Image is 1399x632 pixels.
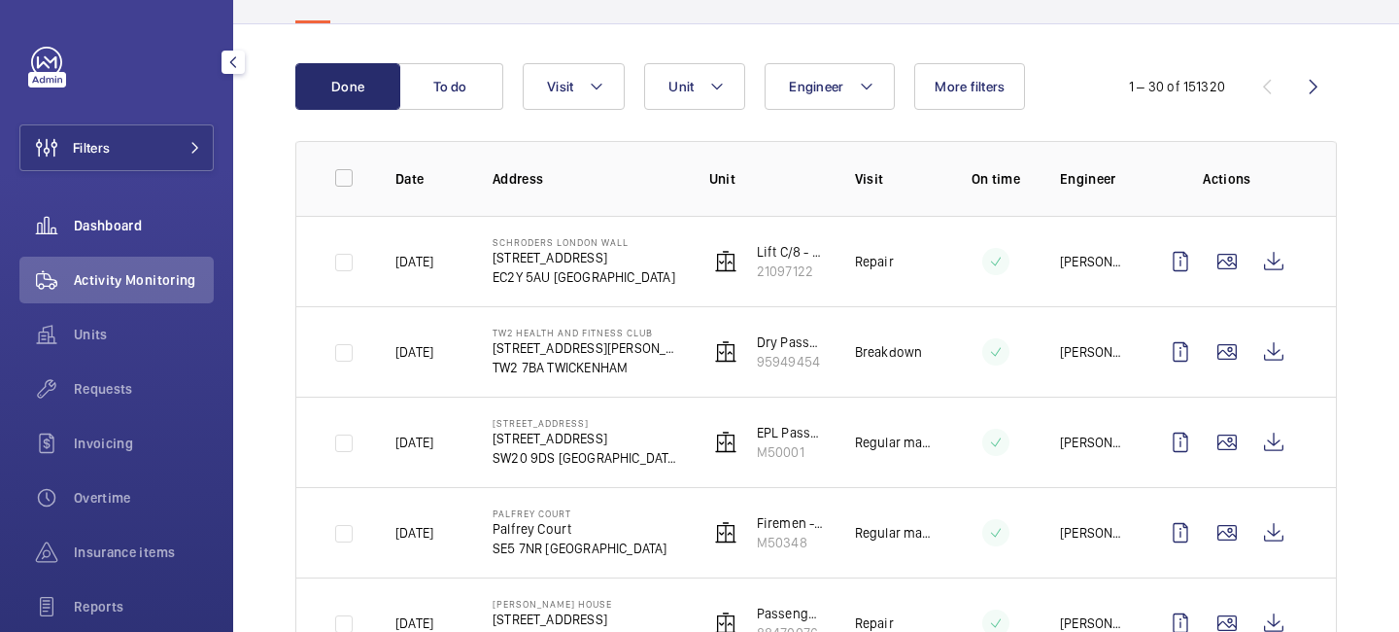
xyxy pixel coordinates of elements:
p: 21097122 [757,262,824,281]
p: Lift C/8 - VIP (G-12) [757,242,824,262]
p: [DATE] [395,342,433,362]
span: Engineer [789,79,843,94]
span: Activity Monitoring [74,270,214,290]
p: Address [493,169,678,189]
span: Units [74,325,214,344]
p: Visit [855,169,932,189]
p: M50348 [757,533,824,552]
span: More filters [935,79,1005,94]
p: Regular maintenance [855,523,932,543]
span: Overtime [74,488,214,508]
span: Unit [668,79,694,94]
p: [STREET_ADDRESS] [493,429,678,448]
p: Unit [709,169,824,189]
p: Palfrey Court [493,508,667,519]
span: Dashboard [74,216,214,235]
p: Palfrey Court [493,519,667,539]
p: Repair [855,252,894,271]
span: Invoicing [74,434,214,453]
p: [STREET_ADDRESS][PERSON_NAME] [493,338,678,358]
p: M50001 [757,442,824,462]
p: SE5 7NR [GEOGRAPHIC_DATA] [493,539,667,558]
p: Date [395,169,461,189]
button: Engineer [765,63,895,110]
p: Regular maintenance [855,433,932,452]
p: [PERSON_NAME] [1060,433,1126,452]
p: EPL Passenger Lift [757,423,824,442]
img: elevator.svg [714,431,737,454]
p: [DATE] [395,523,433,543]
p: [STREET_ADDRESS] [493,248,675,267]
p: [PERSON_NAME] [1060,252,1126,271]
p: [PERSON_NAME] [1060,342,1126,362]
p: 95949454 [757,352,824,371]
p: Engineer [1060,169,1126,189]
span: Reports [74,597,214,616]
span: Filters [73,138,110,158]
button: More filters [914,63,1025,110]
p: [DATE] [395,433,433,452]
button: Visit [523,63,625,110]
img: elevator.svg [714,521,737,544]
p: Schroders London Wall [493,236,675,248]
p: Passenger Lift 1 [757,604,824,623]
p: Breakdown [855,342,923,362]
img: elevator.svg [714,250,737,273]
p: TW2 7BA TWICKENHAM [493,358,678,377]
p: [PERSON_NAME] [1060,523,1126,543]
p: Actions [1157,169,1297,189]
p: Dry Passenger Lift [757,333,824,352]
p: [DATE] [395,252,433,271]
span: Requests [74,379,214,399]
p: [STREET_ADDRESS] [493,417,678,429]
button: Unit [644,63,745,110]
p: TW2 Health and Fitness Club [493,327,678,338]
p: Firemen - MRL Passenger Lift 1 [757,513,824,533]
button: To do [398,63,503,110]
p: EC2Y 5AU [GEOGRAPHIC_DATA] [493,267,675,287]
p: [PERSON_NAME] House [493,598,668,610]
p: SW20 9DS [GEOGRAPHIC_DATA] [493,448,678,468]
button: Filters [19,124,214,171]
span: Visit [547,79,573,94]
p: On time [963,169,1029,189]
span: Insurance items [74,543,214,562]
p: [STREET_ADDRESS] [493,610,668,629]
button: Done [295,63,400,110]
img: elevator.svg [714,340,737,364]
div: 1 – 30 of 151320 [1129,77,1225,96]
